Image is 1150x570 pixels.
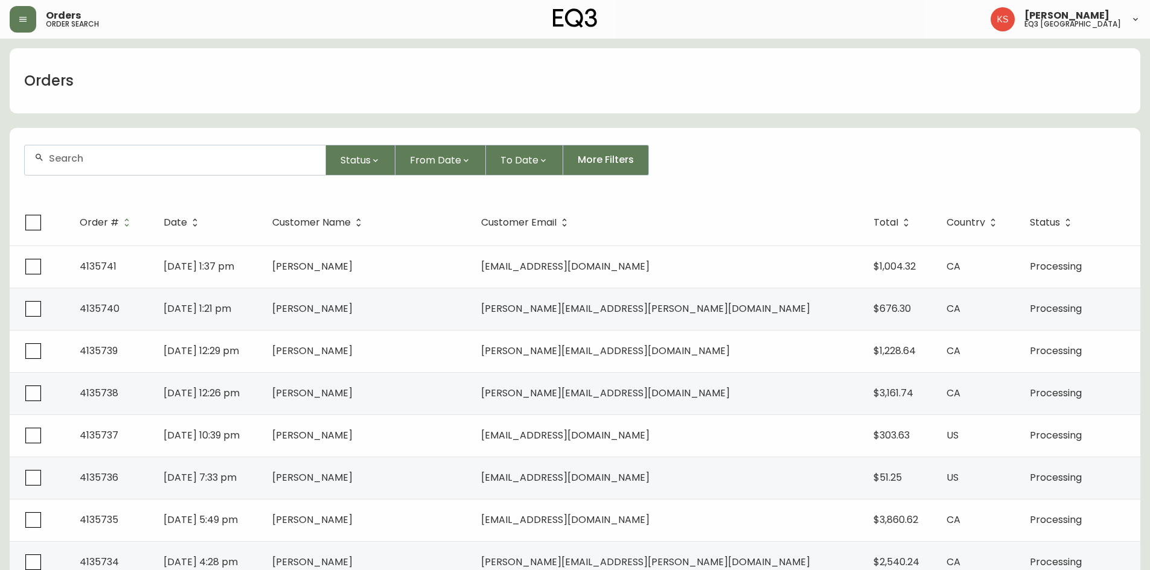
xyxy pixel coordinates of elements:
span: Processing [1030,386,1082,400]
span: Country [947,217,1001,228]
span: [PERSON_NAME] [1024,11,1110,21]
span: [DATE] 12:29 pm [164,344,239,358]
span: CA [947,555,960,569]
span: 4135737 [80,428,118,442]
span: Processing [1030,302,1082,315]
span: [DATE] 1:21 pm [164,302,231,315]
span: US [947,470,959,484]
span: Status [1030,217,1076,228]
span: [PERSON_NAME] [272,428,353,442]
span: 4135740 [80,302,120,315]
span: 4135741 [80,259,117,273]
span: Processing [1030,513,1082,527]
span: [DATE] 4:28 pm [164,555,238,569]
span: $303.63 [874,428,910,442]
span: $3,860.62 [874,513,918,527]
span: [DATE] 5:49 pm [164,513,238,527]
span: [EMAIL_ADDRESS][DOMAIN_NAME] [481,470,650,484]
span: Processing [1030,259,1082,273]
span: [PERSON_NAME][EMAIL_ADDRESS][DOMAIN_NAME] [481,344,730,358]
span: Customer Email [481,219,557,226]
span: [DATE] 7:33 pm [164,470,237,484]
button: From Date [395,145,486,176]
span: $1,228.64 [874,344,916,358]
span: CA [947,513,960,527]
span: [PERSON_NAME][EMAIL_ADDRESS][PERSON_NAME][DOMAIN_NAME] [481,302,810,315]
span: Customer Name [272,217,366,228]
span: 4135734 [80,555,119,569]
span: [PERSON_NAME] [272,344,353,358]
span: Customer Name [272,219,351,226]
span: Country [947,219,985,226]
span: $1,004.32 [874,259,916,273]
span: Status [1030,219,1060,226]
span: $51.25 [874,470,902,484]
span: [PERSON_NAME][EMAIL_ADDRESS][DOMAIN_NAME] [481,386,730,400]
span: Total [874,217,914,228]
span: [PERSON_NAME] [272,470,353,484]
span: Processing [1030,470,1082,484]
span: Order # [80,217,135,228]
img: logo [553,8,598,28]
span: [PERSON_NAME] [272,513,353,527]
span: More Filters [578,153,634,166]
span: To Date [500,153,538,168]
span: [DATE] 1:37 pm [164,259,234,273]
span: [PERSON_NAME] [272,555,353,569]
span: 4135738 [80,386,118,400]
span: CA [947,386,960,400]
img: e2d2a50d62d185d4f6f97e5250e9c2c6 [991,7,1015,31]
span: Processing [1030,428,1082,442]
span: Total [874,219,898,226]
span: [PERSON_NAME] [272,302,353,315]
span: [EMAIL_ADDRESS][DOMAIN_NAME] [481,259,650,273]
span: CA [947,302,960,315]
span: [DATE] 12:26 pm [164,386,240,400]
span: Order # [80,219,119,226]
span: [PERSON_NAME][EMAIL_ADDRESS][PERSON_NAME][DOMAIN_NAME] [481,555,810,569]
span: CA [947,259,960,273]
span: Processing [1030,555,1082,569]
h5: order search [46,21,99,28]
span: From Date [410,153,461,168]
span: $2,540.24 [874,555,919,569]
span: 4135735 [80,513,118,527]
h1: Orders [24,71,74,91]
span: Date [164,219,187,226]
button: More Filters [563,145,649,176]
span: Orders [46,11,81,21]
span: [DATE] 10:39 pm [164,428,240,442]
span: CA [947,344,960,358]
span: Status [340,153,371,168]
span: [PERSON_NAME] [272,386,353,400]
span: Processing [1030,344,1082,358]
input: Search [49,153,316,164]
span: $3,161.74 [874,386,913,400]
span: $676.30 [874,302,911,315]
span: [PERSON_NAME] [272,259,353,273]
button: Status [326,145,395,176]
span: Date [164,217,203,228]
span: US [947,428,959,442]
h5: eq3 [GEOGRAPHIC_DATA] [1024,21,1121,28]
span: [EMAIL_ADDRESS][DOMAIN_NAME] [481,513,650,527]
span: [EMAIL_ADDRESS][DOMAIN_NAME] [481,428,650,442]
span: Customer Email [481,217,572,228]
span: 4135736 [80,470,118,484]
button: To Date [486,145,563,176]
span: 4135739 [80,344,118,358]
